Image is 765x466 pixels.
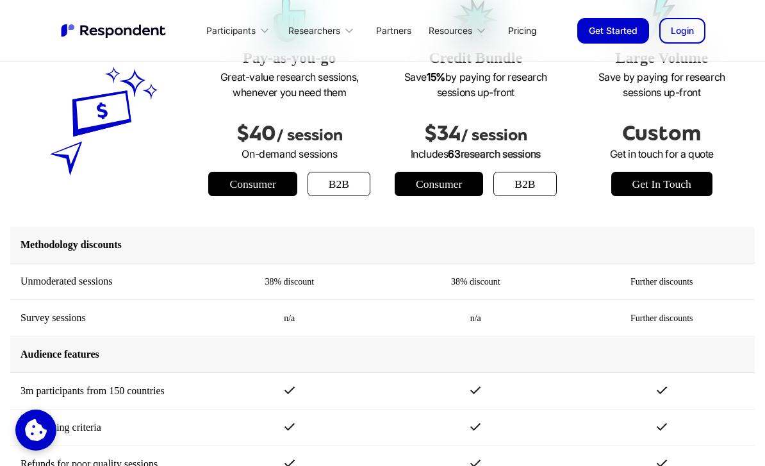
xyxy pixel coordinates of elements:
[207,146,373,162] p: On-demand sessions
[60,22,169,39] a: home
[197,263,383,300] td: 38% discount
[659,18,705,44] a: Login
[208,172,297,196] a: Consumer
[10,373,197,410] td: 3m participants from 150 countries
[199,15,281,46] div: Participants
[10,263,197,300] td: Unmoderated sessions
[10,227,755,263] td: Methodology discounts
[60,22,169,39] img: Untitled UI logotext
[461,126,527,144] span: / session
[10,300,197,337] td: Survey sessions
[569,263,755,300] td: Further discounts
[276,126,343,144] span: / session
[461,147,541,160] span: research sessions
[366,15,422,46] a: Partners
[579,69,745,100] p: Save by paying for research sessions up-front
[281,15,366,46] div: Researchers
[622,122,701,145] span: Custom
[383,263,569,300] td: 38% discount
[383,300,569,337] td: n/a
[493,172,556,196] a: b2b
[429,24,472,37] div: Resources
[10,337,755,373] td: Audience features
[448,147,460,160] span: 63
[577,18,649,44] a: Get Started
[611,172,712,196] a: get in touch
[427,71,445,83] strong: 15%
[197,300,383,337] td: n/a
[308,172,370,196] a: b2b
[10,410,197,446] td: 23 targeting criteria
[288,24,340,37] div: Researchers
[498,15,547,46] a: Pricing
[393,146,559,162] p: Includes
[422,15,498,46] div: Resources
[424,122,461,145] span: $34
[236,122,276,145] span: $40
[393,69,559,100] p: Save by paying for research sessions up-front
[207,69,373,100] p: Great-value research sessions, whenever you need them
[579,146,745,162] p: Get in touch for a quote
[569,300,755,337] td: Further discounts
[206,24,256,37] div: Participants
[395,172,483,196] a: Consumer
